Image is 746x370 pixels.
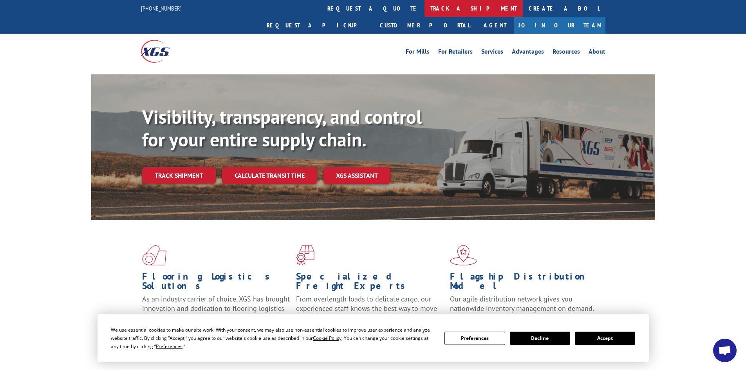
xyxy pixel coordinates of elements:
[450,245,477,265] img: xgs-icon-flagship-distribution-model-red
[156,343,182,350] span: Preferences
[296,272,444,294] h1: Specialized Freight Experts
[141,4,182,12] a: [PHONE_NUMBER]
[142,167,216,184] a: Track shipment
[450,294,594,313] span: Our agile distribution network gives you nationwide inventory management on demand.
[553,49,580,57] a: Resources
[481,49,503,57] a: Services
[406,49,430,57] a: For Mills
[510,332,570,345] button: Decline
[222,167,317,184] a: Calculate transit time
[450,272,598,294] h1: Flagship Distribution Model
[589,49,605,57] a: About
[261,17,374,34] a: Request a pickup
[444,332,505,345] button: Preferences
[98,314,649,362] div: Cookie Consent Prompt
[296,245,314,265] img: xgs-icon-focused-on-flooring-red
[142,245,166,265] img: xgs-icon-total-supply-chain-intelligence-red
[142,294,290,322] span: As an industry carrier of choice, XGS has brought innovation and dedication to flooring logistics...
[512,49,544,57] a: Advantages
[575,332,635,345] button: Accept
[438,49,473,57] a: For Retailers
[313,335,341,341] span: Cookie Policy
[514,17,605,34] a: Join Our Team
[296,294,444,329] p: From overlength loads to delicate cargo, our experienced staff knows the best way to move your fr...
[713,339,737,362] div: Open chat
[142,105,422,152] b: Visibility, transparency, and control for your entire supply chain.
[142,272,290,294] h1: Flooring Logistics Solutions
[476,17,514,34] a: Agent
[111,326,435,350] div: We use essential cookies to make our site work. With your consent, we may also use non-essential ...
[374,17,476,34] a: Customer Portal
[323,167,390,184] a: XGS ASSISTANT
